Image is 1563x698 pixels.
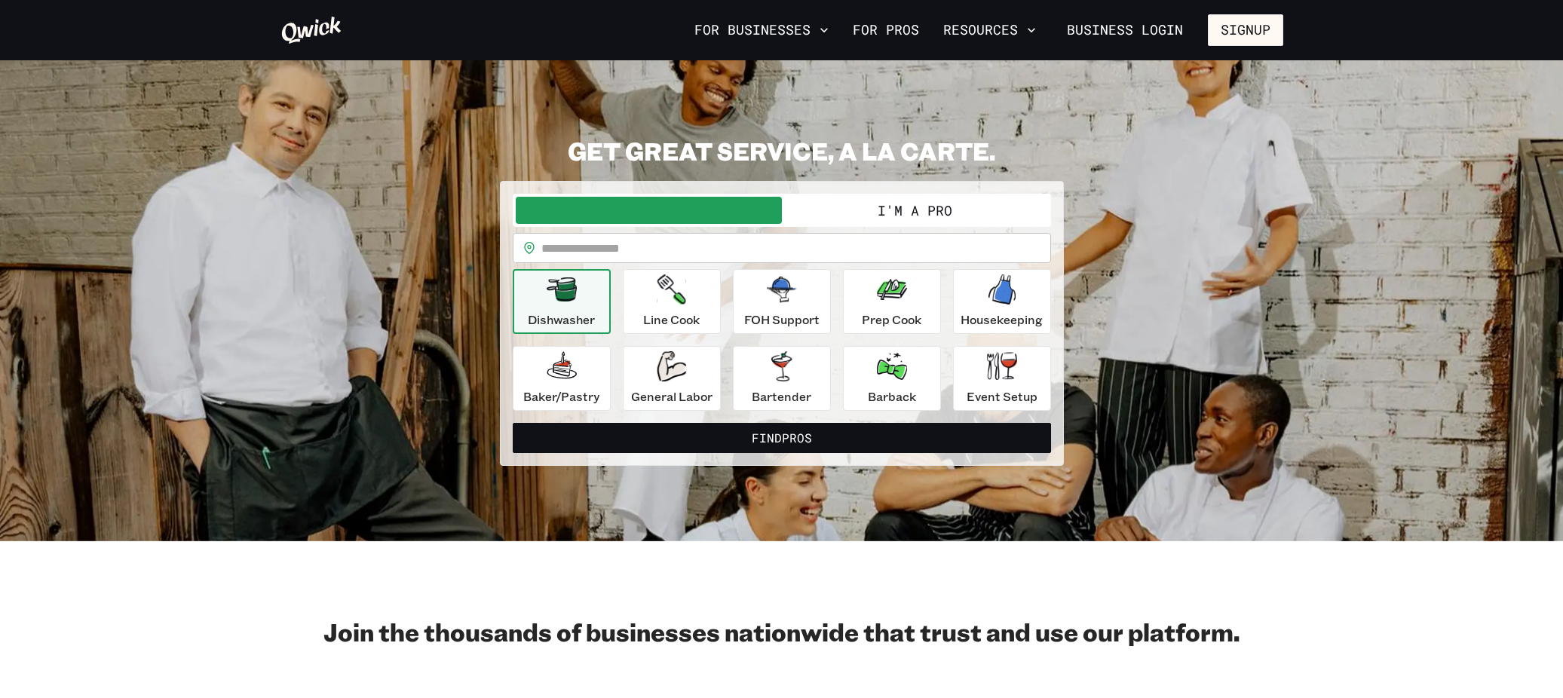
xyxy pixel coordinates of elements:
[843,269,941,334] button: Prep Cook
[513,269,611,334] button: Dishwasher
[752,387,811,406] p: Bartender
[733,346,831,411] button: Bartender
[280,617,1283,647] h2: Join the thousands of businesses nationwide that trust and use our platform.
[733,269,831,334] button: FOH Support
[843,346,941,411] button: Barback
[523,387,599,406] p: Baker/Pastry
[500,136,1064,166] h2: GET GREAT SERVICE, A LA CARTE.
[513,346,611,411] button: Baker/Pastry
[953,269,1051,334] button: Housekeeping
[937,17,1042,43] button: Resources
[868,387,916,406] p: Barback
[623,346,721,411] button: General Labor
[744,311,820,329] p: FOH Support
[953,346,1051,411] button: Event Setup
[688,17,835,43] button: For Businesses
[782,197,1048,224] button: I'm a Pro
[961,311,1043,329] p: Housekeeping
[643,311,700,329] p: Line Cook
[516,197,782,224] button: I'm a Business
[847,17,925,43] a: For Pros
[862,311,921,329] p: Prep Cook
[528,311,595,329] p: Dishwasher
[967,387,1037,406] p: Event Setup
[513,423,1051,453] button: FindPros
[623,269,721,334] button: Line Cook
[1208,14,1283,46] button: Signup
[1054,14,1196,46] a: Business Login
[631,387,713,406] p: General Labor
